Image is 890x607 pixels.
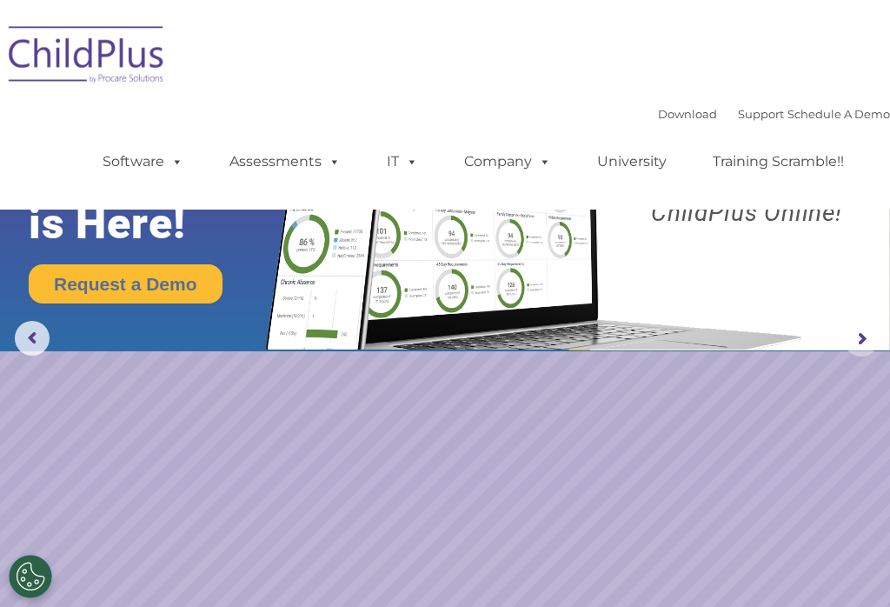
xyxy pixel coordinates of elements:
a: Training Scramble!! [695,144,861,179]
font: | [658,107,890,121]
a: Download [658,107,717,121]
rs-layer: The Future of ChildPlus is Here! [29,102,313,248]
a: Schedule A Demo [787,107,890,121]
iframe: Chat Widget [597,419,890,607]
button: Cookies Settings [9,555,52,598]
a: IT [369,144,435,179]
a: Request a Demo [29,264,222,303]
a: Assessments [212,144,358,179]
rs-layer: Boost your productivity and streamline your success in ChildPlus Online! [614,111,879,224]
a: University [580,144,684,179]
a: Support [738,107,784,121]
a: Company [447,144,568,179]
a: Software [85,144,201,179]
